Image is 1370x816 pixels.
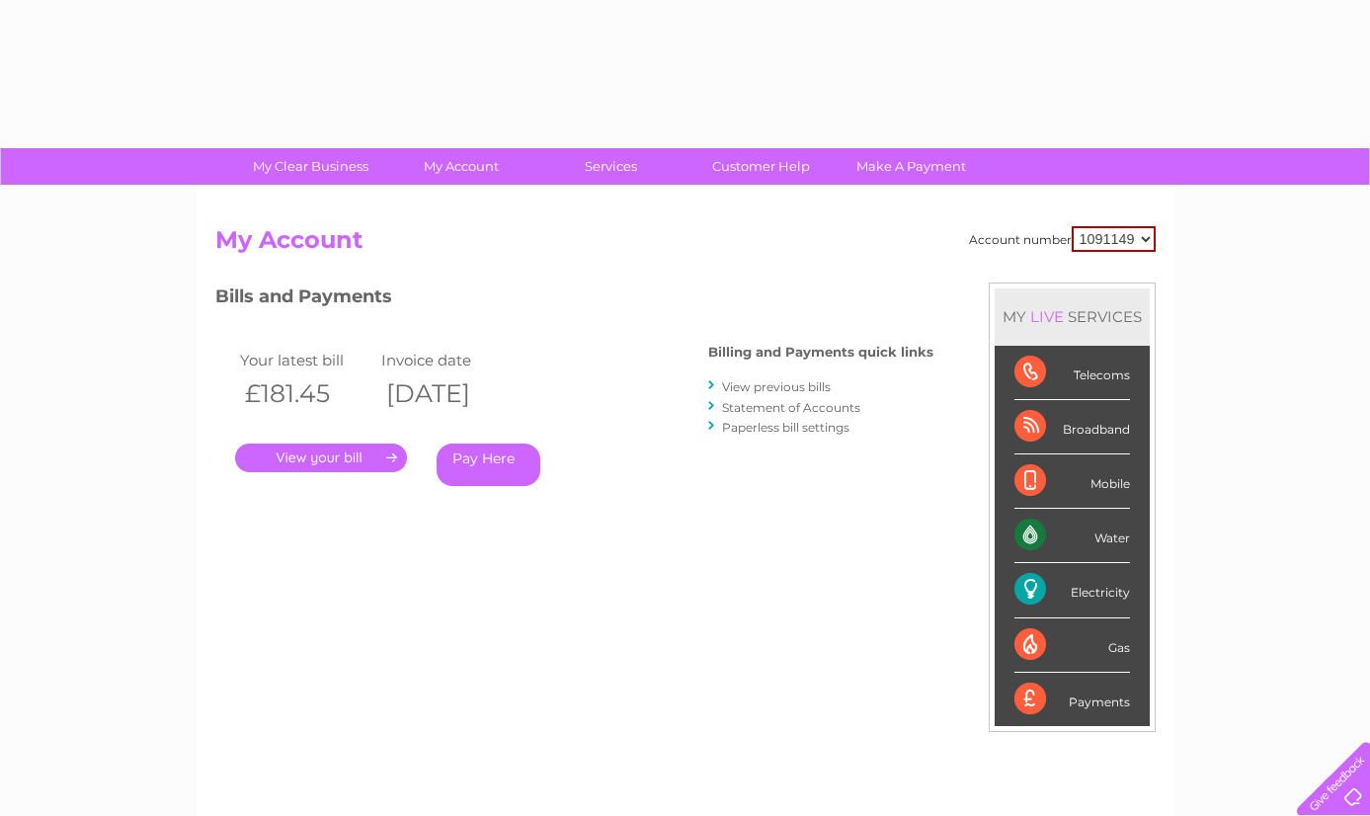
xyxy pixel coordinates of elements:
[529,148,692,185] a: Services
[235,373,377,414] th: £181.45
[235,444,407,472] a: .
[215,226,1156,264] h2: My Account
[830,148,993,185] a: Make A Payment
[229,148,392,185] a: My Clear Business
[1014,400,1130,454] div: Broadband
[437,444,540,486] a: Pay Here
[680,148,843,185] a: Customer Help
[722,379,831,394] a: View previous bills
[969,226,1156,252] div: Account number
[1014,618,1130,673] div: Gas
[1014,563,1130,617] div: Electricity
[1014,673,1130,726] div: Payments
[379,148,542,185] a: My Account
[376,373,519,414] th: [DATE]
[376,347,519,373] td: Invoice date
[722,400,860,415] a: Statement of Accounts
[1014,346,1130,400] div: Telecoms
[1026,307,1068,326] div: LIVE
[215,283,933,317] h3: Bills and Payments
[722,420,849,435] a: Paperless bill settings
[1014,454,1130,509] div: Mobile
[235,347,377,373] td: Your latest bill
[995,288,1150,345] div: MY SERVICES
[1014,509,1130,563] div: Water
[708,345,933,360] h4: Billing and Payments quick links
